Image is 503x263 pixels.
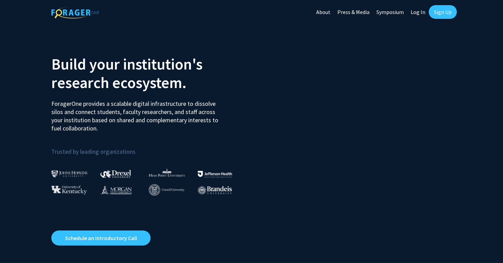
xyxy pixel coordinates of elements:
a: Opens in a new tab [51,230,151,246]
img: Johns Hopkins University [51,170,88,177]
h2: Build your institution's research ecosystem. [51,55,246,92]
a: Sign Up [429,5,457,19]
img: University of Kentucky [51,185,87,195]
p: ForagerOne provides a scalable digital infrastructure to dissolve silos and connect students, fac... [51,95,223,133]
img: Thomas Jefferson University [198,171,232,177]
img: High Point University [149,168,185,177]
img: Brandeis University [198,186,232,195]
img: Drexel University [100,170,131,178]
img: Morgan State University [100,185,132,194]
img: Cornell University [149,184,184,196]
p: Trusted by leading organizations [51,138,246,157]
img: ForagerOne Logo [51,7,99,18]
